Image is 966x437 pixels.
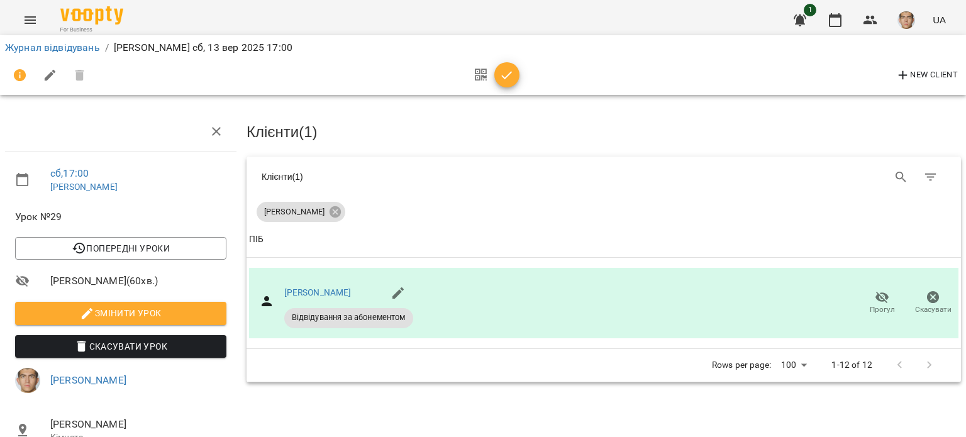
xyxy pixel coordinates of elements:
[15,5,45,35] button: Menu
[896,68,958,83] span: New Client
[15,209,226,224] span: Урок №29
[50,182,118,192] a: [PERSON_NAME]
[25,339,216,354] span: Скасувати Урок
[897,11,915,29] img: 290265f4fa403245e7fea1740f973bad.jpg
[262,170,594,183] div: Клієнти ( 1 )
[776,356,811,374] div: 100
[5,41,100,53] a: Журнал відвідувань
[908,285,958,321] button: Скасувати
[284,287,352,297] a: [PERSON_NAME]
[712,359,771,372] p: Rows per page:
[5,40,961,55] nav: breadcrumb
[249,232,958,247] span: ПІБ
[247,157,961,197] div: Table Toolbar
[60,6,123,25] img: Voopty Logo
[25,241,216,256] span: Попередні уроки
[249,232,264,247] div: ПІБ
[15,335,226,358] button: Скасувати Урок
[928,8,951,31] button: UA
[15,302,226,324] button: Змінити урок
[257,206,332,218] span: [PERSON_NAME]
[886,162,916,192] button: Search
[247,124,961,140] h3: Клієнти ( 1 )
[15,237,226,260] button: Попередні уроки
[50,274,226,289] span: [PERSON_NAME] ( 60 хв. )
[870,304,895,315] span: Прогул
[249,232,264,247] div: Sort
[15,368,40,393] img: 290265f4fa403245e7fea1740f973bad.jpg
[25,306,216,321] span: Змінити урок
[50,417,226,432] span: [PERSON_NAME]
[114,40,292,55] p: [PERSON_NAME] сб, 13 вер 2025 17:00
[804,4,816,16] span: 1
[50,167,89,179] a: сб , 17:00
[857,285,908,321] button: Прогул
[284,312,413,323] span: Відвідування за абонементом
[831,359,872,372] p: 1-12 of 12
[257,202,345,222] div: [PERSON_NAME]
[915,304,952,315] span: Скасувати
[916,162,946,192] button: Фільтр
[105,40,109,55] li: /
[60,26,123,34] span: For Business
[892,65,961,86] button: New Client
[933,13,946,26] span: UA
[50,374,126,386] a: [PERSON_NAME]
